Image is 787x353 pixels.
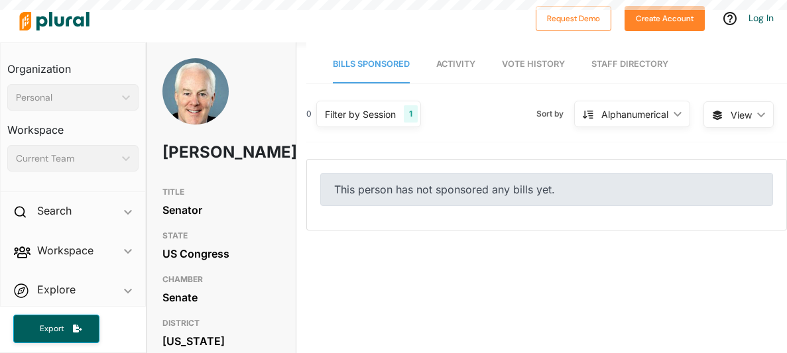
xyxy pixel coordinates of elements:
h2: Search [37,203,72,218]
div: 1 [404,105,418,123]
a: Log In [749,12,774,24]
div: Alphanumerical [601,107,668,121]
h3: TITLE [162,184,280,200]
h3: Organization [7,50,139,79]
a: Bills Sponsored [333,46,410,83]
span: Sort by [536,108,574,120]
div: This person has not sponsored any bills yet. [320,173,773,206]
h3: CHAMBER [162,272,280,287]
a: Vote History [502,46,565,83]
h3: DISTRICT [162,315,280,331]
h3: Workspace [7,111,139,140]
span: Vote History [502,59,565,69]
div: 0 [306,108,312,120]
button: Export [13,315,99,343]
span: Bills Sponsored [333,59,410,69]
h3: STATE [162,228,280,244]
span: Export [30,323,73,334]
div: Current Team [16,152,117,166]
button: Create Account [625,6,705,31]
a: Request Demo [536,11,611,25]
button: Request Demo [536,6,611,31]
div: [US_STATE] [162,331,280,351]
div: US Congress [162,244,280,264]
img: Headshot of John Cornyn [162,58,229,139]
a: Staff Directory [591,46,668,83]
div: Personal [16,91,117,105]
a: Create Account [625,11,705,25]
a: Activity [436,46,475,83]
h1: [PERSON_NAME] [162,132,233,172]
div: Senator [162,200,280,220]
div: Filter by Session [325,107,396,121]
span: View [731,108,752,122]
div: Senate [162,287,280,307]
span: Activity [436,59,475,69]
